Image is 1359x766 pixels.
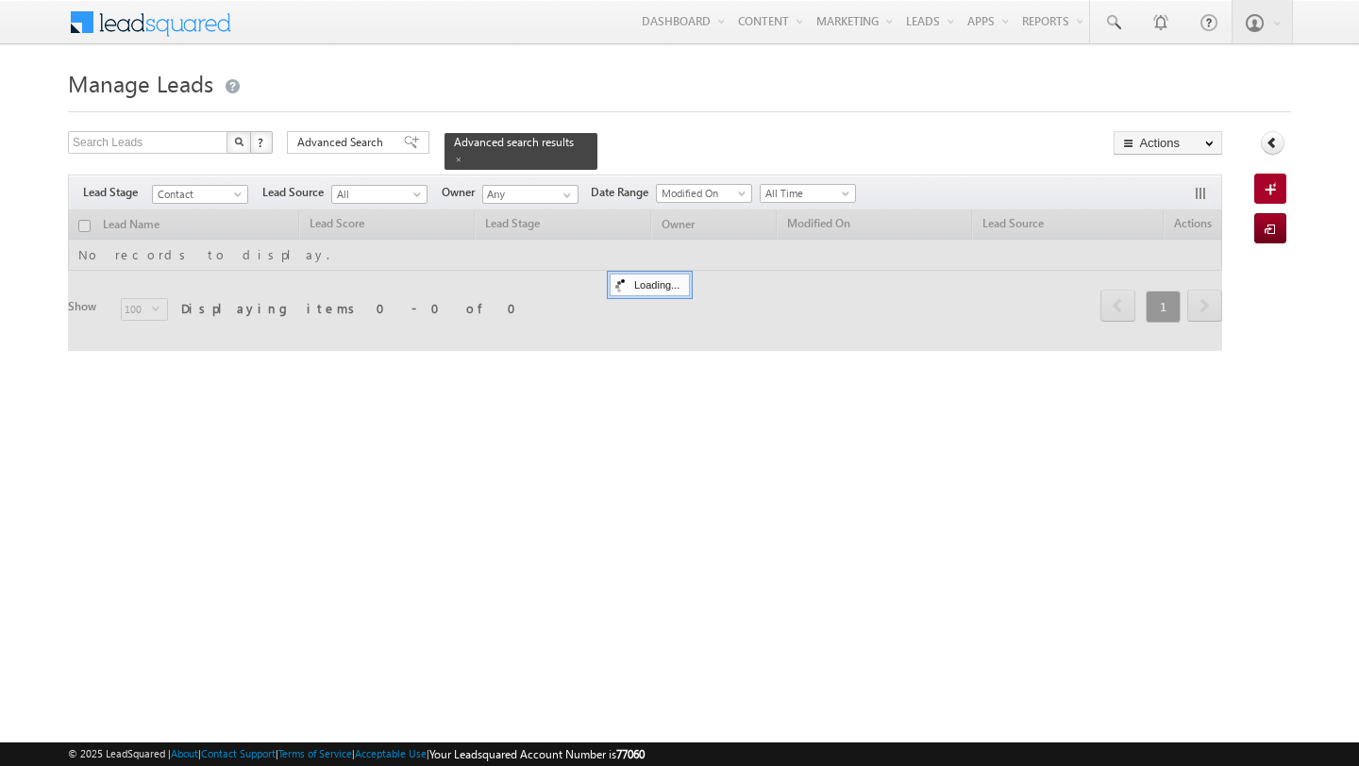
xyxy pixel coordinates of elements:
a: About [171,747,198,759]
span: Contact [153,186,243,203]
span: Your Leadsquared Account Number is [429,747,645,761]
span: Lead Stage [83,184,152,201]
span: All Time [761,185,850,202]
input: Type to Search [482,185,579,204]
span: Lead Source [262,184,331,201]
span: Owner [442,184,482,201]
span: Date Range [591,184,656,201]
span: © 2025 LeadSquared | | | | | [68,745,645,763]
button: ? [250,131,273,154]
img: Search [234,137,243,146]
span: Advanced Search [297,134,389,151]
a: Contact Support [201,747,276,759]
a: Modified On [656,184,752,203]
a: Contact [152,185,248,204]
span: Manage Leads [68,68,213,98]
span: All [332,186,422,203]
span: Advanced search results [454,135,574,149]
button: Actions [1114,131,1222,155]
a: All Time [760,184,856,203]
a: Acceptable Use [355,747,427,759]
a: Show All Items [553,186,577,205]
span: 77060 [616,747,645,761]
span: ? [258,134,266,150]
div: Loading... [610,274,690,296]
a: Terms of Service [278,747,352,759]
a: All [331,185,428,204]
span: Modified On [657,185,747,202]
